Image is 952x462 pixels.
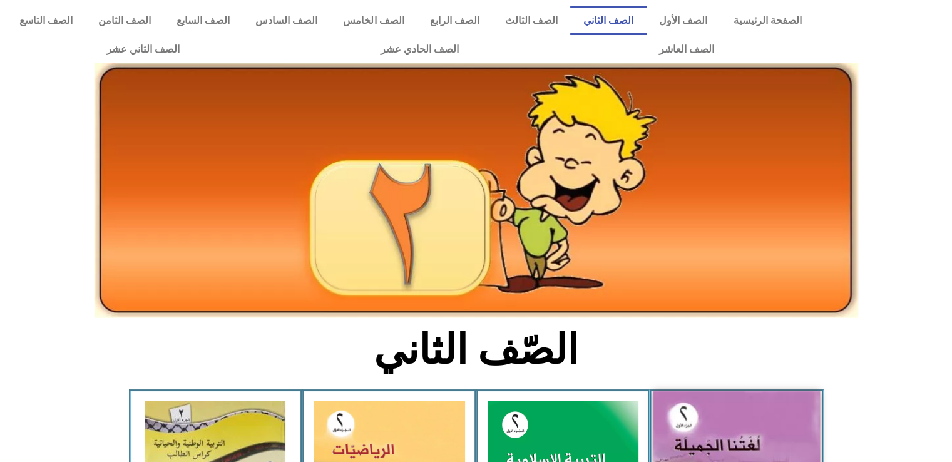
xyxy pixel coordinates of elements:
[417,6,492,35] a: الصف الرابع
[243,6,330,35] a: الصف السادس
[559,35,814,64] a: الصف العاشر
[570,6,646,35] a: الصف الثاني
[280,35,558,64] a: الصف الحادي عشر
[163,6,242,35] a: الصف السابع
[492,6,570,35] a: الصف الثالث
[85,6,163,35] a: الصف الثامن
[6,6,85,35] a: الصف التاسع
[720,6,814,35] a: الصفحة الرئيسية
[6,35,280,64] a: الصف الثاني عشر
[647,6,720,35] a: الصف الأول
[269,326,683,374] h2: الصّف الثاني
[330,6,417,35] a: الصف الخامس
